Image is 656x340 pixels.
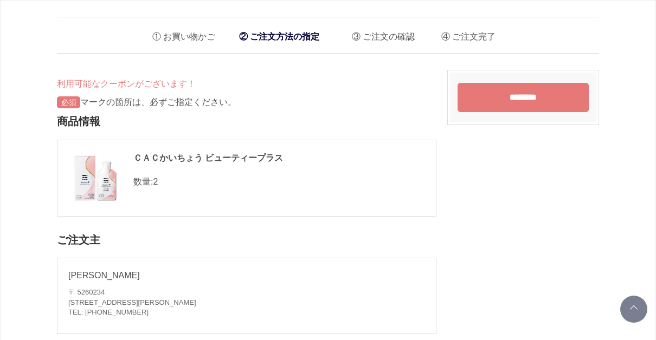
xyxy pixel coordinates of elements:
address: 〒 5260234 [STREET_ADDRESS][PERSON_NAME] TEL: [PHONE_NUMBER] [68,287,425,317]
h2: ご注文主 [57,227,436,253]
span: 2 [153,177,158,186]
h2: 商品情報 [57,109,436,134]
li: お買い物かご [144,23,215,45]
div: ＣＡＣかいちょう ビューティープラス [68,151,425,165]
li: ご注文方法の指定 [234,25,325,48]
p: [PERSON_NAME] [68,269,425,282]
p: マークの箇所は、必ずご指定ください。 [57,96,436,109]
li: ご注文の確認 [344,23,415,45]
p: 数量: [68,175,425,188]
li: ご注文完了 [433,23,496,45]
img: 060506.jpg [68,151,123,205]
p: 利用可能なクーポンがございます！ [57,77,436,90]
